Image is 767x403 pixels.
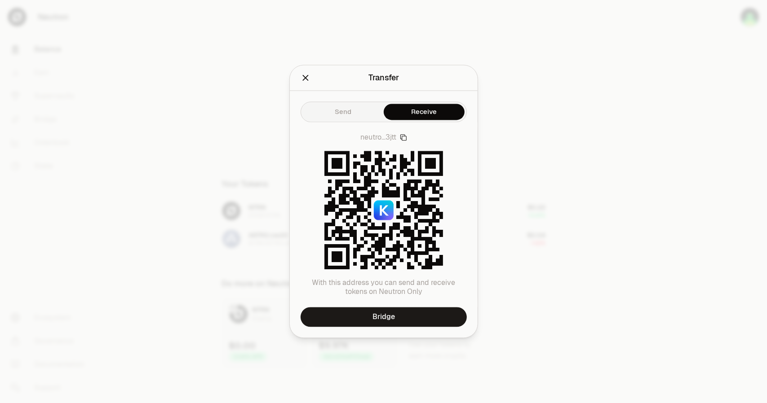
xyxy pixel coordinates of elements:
[360,133,407,142] button: neutro...3jtt
[368,72,399,84] div: Transfer
[301,307,467,327] a: Bridge
[384,104,465,120] button: Receive
[360,133,396,142] span: neutro...3jtt
[303,104,384,120] button: Send
[301,279,467,297] p: With this address you can send and receive tokens on Neutron Only
[301,72,310,84] button: Close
